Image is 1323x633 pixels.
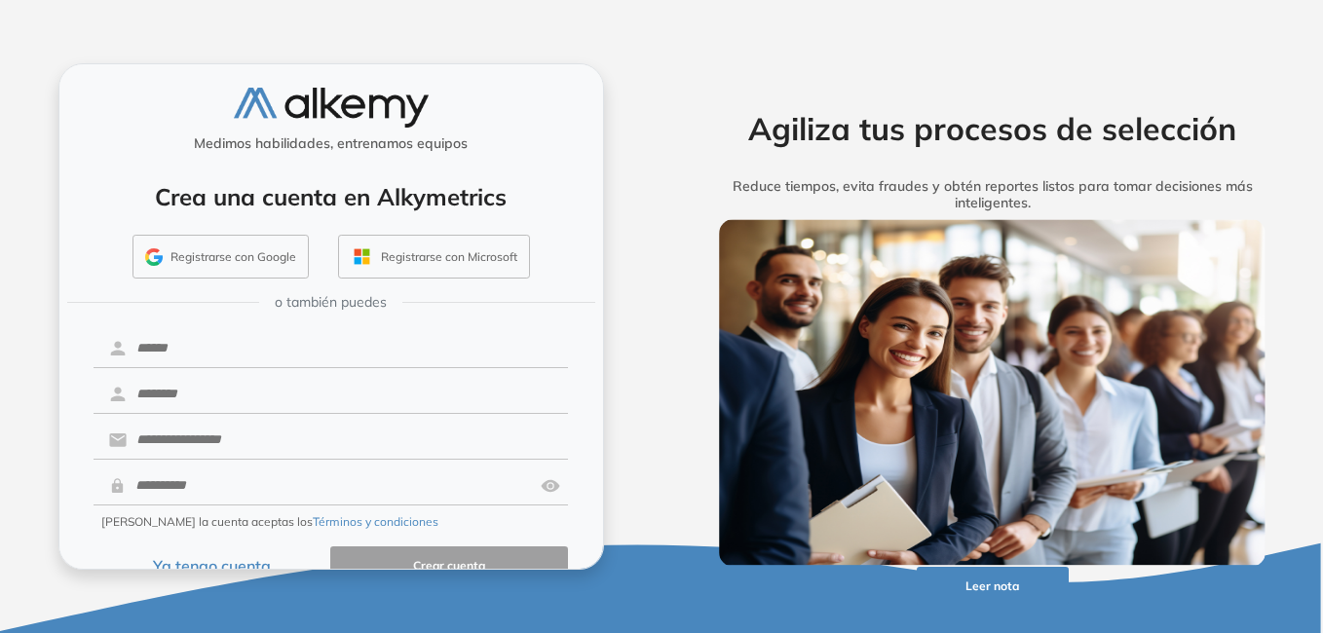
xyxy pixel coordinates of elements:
img: asd [541,467,560,504]
img: GMAIL_ICON [145,248,163,266]
button: Leer nota [917,567,1069,605]
h5: Medimos habilidades, entrenamos equipos [67,135,595,152]
button: Registrarse con Google [132,235,309,279]
span: [PERSON_NAME] la cuenta aceptas los [101,513,438,531]
h4: Crea una cuenta en Alkymetrics [85,183,578,211]
h2: Agiliza tus procesos de selección [689,110,1297,147]
h5: Reduce tiempos, evita fraudes y obtén reportes listos para tomar decisiones más inteligentes. [689,178,1297,211]
img: img-more-info [719,219,1266,568]
span: o también puedes [275,292,387,313]
button: Crear cuenta [330,546,568,584]
button: Registrarse con Microsoft [338,235,530,279]
img: logo-alkemy [234,88,429,128]
button: Términos y condiciones [313,513,438,531]
button: Ya tengo cuenta [94,546,331,584]
img: OUTLOOK_ICON [351,245,373,268]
